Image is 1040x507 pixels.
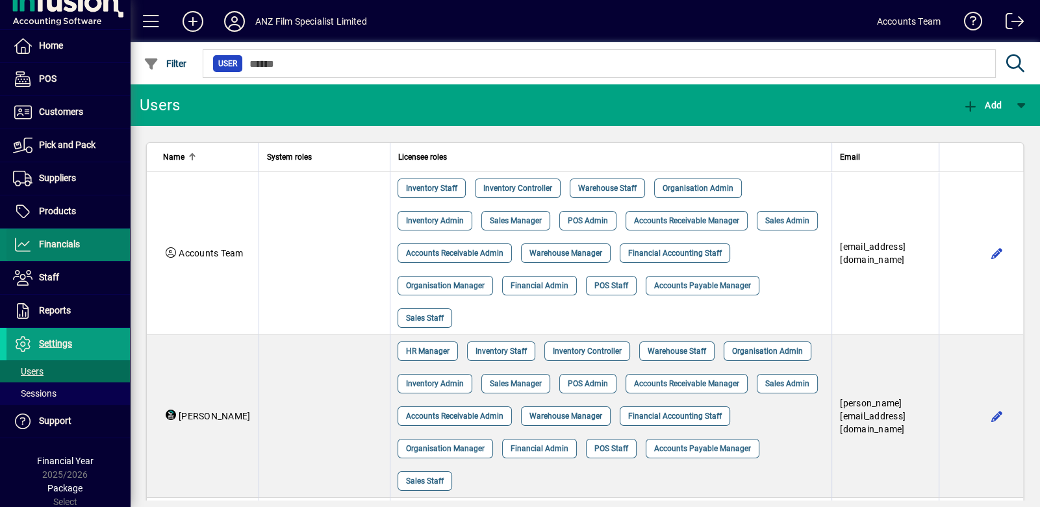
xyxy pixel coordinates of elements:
[634,214,739,227] span: Accounts Receivable Manager
[490,377,542,390] span: Sales Manager
[959,93,1005,117] button: Add
[529,247,602,260] span: Warehouse Manager
[594,442,628,455] span: POS Staff
[986,406,1007,427] button: Edit
[406,182,457,195] span: Inventory Staff
[6,262,130,294] a: Staff
[406,312,444,325] span: Sales Staff
[39,106,83,117] span: Customers
[13,366,44,377] span: Users
[628,247,722,260] span: Financial Accounting Staff
[840,398,906,434] span: [PERSON_NAME][EMAIL_ADDRESS][DOMAIN_NAME]
[39,305,71,315] span: Reports
[140,52,190,75] button: Filter
[765,214,809,227] span: Sales Admin
[995,3,1024,45] a: Logout
[39,40,63,51] span: Home
[218,57,237,70] span: User
[511,279,568,292] span: Financial Admin
[39,272,59,282] span: Staff
[986,243,1007,264] button: Edit
[6,360,130,382] a: Users
[476,345,527,358] span: Inventory Staff
[628,410,722,423] span: Financial Accounting Staff
[490,214,542,227] span: Sales Manager
[398,150,447,164] span: Licensee roles
[47,483,82,493] span: Package
[963,100,1002,110] span: Add
[6,295,130,327] a: Reports
[406,377,464,390] span: Inventory Admin
[765,377,809,390] span: Sales Admin
[634,377,739,390] span: Accounts Receivable Manager
[663,182,733,195] span: Organisation Admin
[267,150,312,164] span: System roles
[553,345,622,358] span: Inventory Controller
[406,214,464,227] span: Inventory Admin
[406,247,503,260] span: Accounts Receivable Admin
[255,11,367,32] div: ANZ Film Specialist Limited
[39,206,76,216] span: Products
[163,150,251,164] div: Name
[39,338,72,349] span: Settings
[214,10,255,33] button: Profile
[39,73,57,84] span: POS
[406,345,450,358] span: HR Manager
[6,63,130,95] a: POS
[529,410,602,423] span: Warehouse Manager
[654,279,751,292] span: Accounts Payable Manager
[163,150,184,164] span: Name
[39,140,95,150] span: Pick and Pack
[6,229,130,261] a: Financials
[39,239,80,249] span: Financials
[578,182,637,195] span: Warehouse Staff
[654,442,751,455] span: Accounts Payable Manager
[648,345,706,358] span: Warehouse Staff
[568,377,608,390] span: POS Admin
[172,10,214,33] button: Add
[6,195,130,228] a: Products
[140,95,195,116] div: Users
[37,456,94,466] span: Financial Year
[6,129,130,162] a: Pick and Pack
[6,162,130,195] a: Suppliers
[568,214,608,227] span: POS Admin
[179,411,250,421] span: [PERSON_NAME]
[877,11,941,32] div: Accounts Team
[6,405,130,438] a: Support
[954,3,982,45] a: Knowledge Base
[6,30,130,62] a: Home
[144,58,187,69] span: Filter
[511,442,568,455] span: Financial Admin
[840,241,906,265] span: [EMAIL_ADDRESS][DOMAIN_NAME]
[179,248,243,258] span: Accounts Team
[406,279,485,292] span: Organisation Manager
[39,415,71,426] span: Support
[406,410,503,423] span: Accounts Receivable Admin
[594,279,628,292] span: POS Staff
[13,388,57,399] span: Sessions
[840,150,860,164] span: Email
[6,96,130,129] a: Customers
[406,475,444,488] span: Sales Staff
[732,345,803,358] span: Organisation Admin
[39,173,76,183] span: Suppliers
[406,442,485,455] span: Organisation Manager
[6,382,130,404] a: Sessions
[483,182,552,195] span: Inventory Controller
